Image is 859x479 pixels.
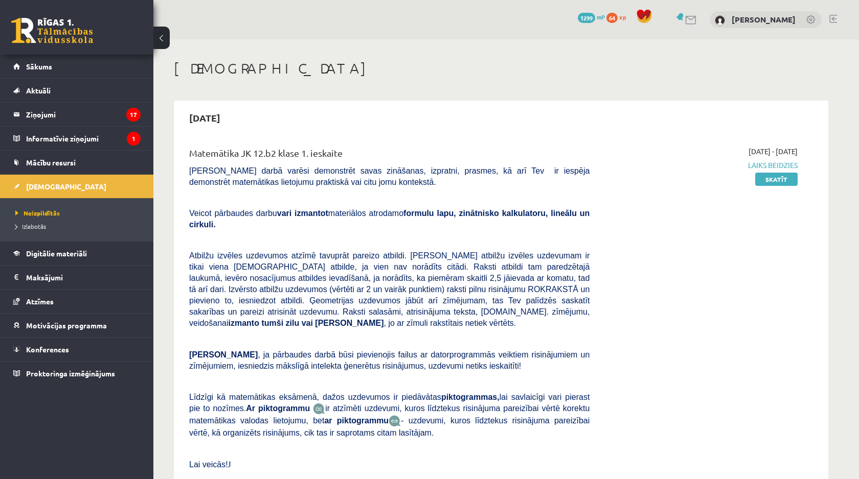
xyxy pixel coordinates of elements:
[13,338,141,361] a: Konferences
[189,166,590,186] span: [PERSON_NAME] darbā varēsi demonstrēt savas zināšanas, izpratni, prasmes, kā arī Tev ir iespēja d...
[13,103,141,126] a: Ziņojumi17
[26,249,87,258] span: Digitālie materiāli
[228,460,231,469] span: J
[189,146,590,165] div: Matemātika JK 12.b2 klase 1. ieskaite
[441,393,500,401] b: piktogrammas,
[11,18,93,43] a: Rīgas 1. Tālmācības vidusskola
[13,362,141,385] a: Proktoringa izmēģinājums
[26,369,115,378] span: Proktoringa izmēģinājums
[619,13,626,21] span: xp
[229,319,259,327] b: izmanto
[15,209,60,217] span: Neizpildītās
[26,321,107,330] span: Motivācijas programma
[389,415,401,427] img: wKvN42sLe3LLwAAAABJRU5ErkJggg==
[189,404,590,425] span: ir atzīmēti uzdevumi, kuros līdztekus risinājuma pareizībai vērtē korektu matemātikas valodas lie...
[174,60,828,77] h1: [DEMOGRAPHIC_DATA]
[189,460,228,469] span: Lai veicās!
[606,13,631,21] a: 64 xp
[13,242,141,265] a: Digitālie materiāli
[26,345,69,354] span: Konferences
[578,13,595,23] span: 1299
[26,297,54,306] span: Atzīmes
[189,209,590,229] span: Veicot pārbaudes darbu materiālos atrodamo
[15,222,46,230] span: Izlabotās
[189,209,590,229] b: formulu lapu, zinātnisko kalkulatoru, lineālu un cirkuli.
[597,13,605,21] span: mP
[13,266,141,289] a: Maksājumi
[13,290,141,313] a: Atzīmes
[749,146,798,157] span: [DATE] - [DATE]
[605,160,798,171] span: Laiks beidzies
[26,182,106,191] span: [DEMOGRAPHIC_DATA]
[189,350,258,359] span: [PERSON_NAME]
[26,127,141,150] legend: Informatīvie ziņojumi
[715,15,725,26] img: Markuss Kimerāls
[26,103,141,126] legend: Ziņojumi
[127,132,141,146] i: 1
[26,62,52,71] span: Sākums
[189,393,590,413] span: Līdzīgi kā matemātikas eksāmenā, dažos uzdevumos ir piedāvātas lai savlaicīgi vari pierast pie to...
[15,208,143,218] a: Neizpildītās
[13,55,141,78] a: Sākums
[606,13,618,23] span: 64
[732,14,796,25] a: [PERSON_NAME]
[26,266,141,289] legend: Maksājumi
[26,158,76,167] span: Mācību resursi
[126,108,141,122] i: 17
[261,319,383,327] b: tumši zilu vai [PERSON_NAME]
[189,251,590,327] span: Atbilžu izvēles uzdevumos atzīmē tavuprāt pareizo atbildi. [PERSON_NAME] atbilžu izvēles uzdevuma...
[324,416,389,425] b: ar piktogrammu
[578,13,605,21] a: 1299 mP
[755,173,798,186] a: Skatīt
[13,79,141,102] a: Aktuāli
[15,222,143,231] a: Izlabotās
[13,314,141,337] a: Motivācijas programma
[26,86,51,95] span: Aktuāli
[277,209,328,218] b: vari izmantot
[13,175,141,198] a: [DEMOGRAPHIC_DATA]
[179,106,231,130] h2: [DATE]
[313,403,325,415] img: JfuEzvunn4EvwAAAAASUVORK5CYII=
[246,404,310,413] b: Ar piktogrammu
[13,151,141,174] a: Mācību resursi
[13,127,141,150] a: Informatīvie ziņojumi1
[189,350,590,370] span: , ja pārbaudes darbā būsi pievienojis failus ar datorprogrammās veiktiem risinājumiem un zīmējumi...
